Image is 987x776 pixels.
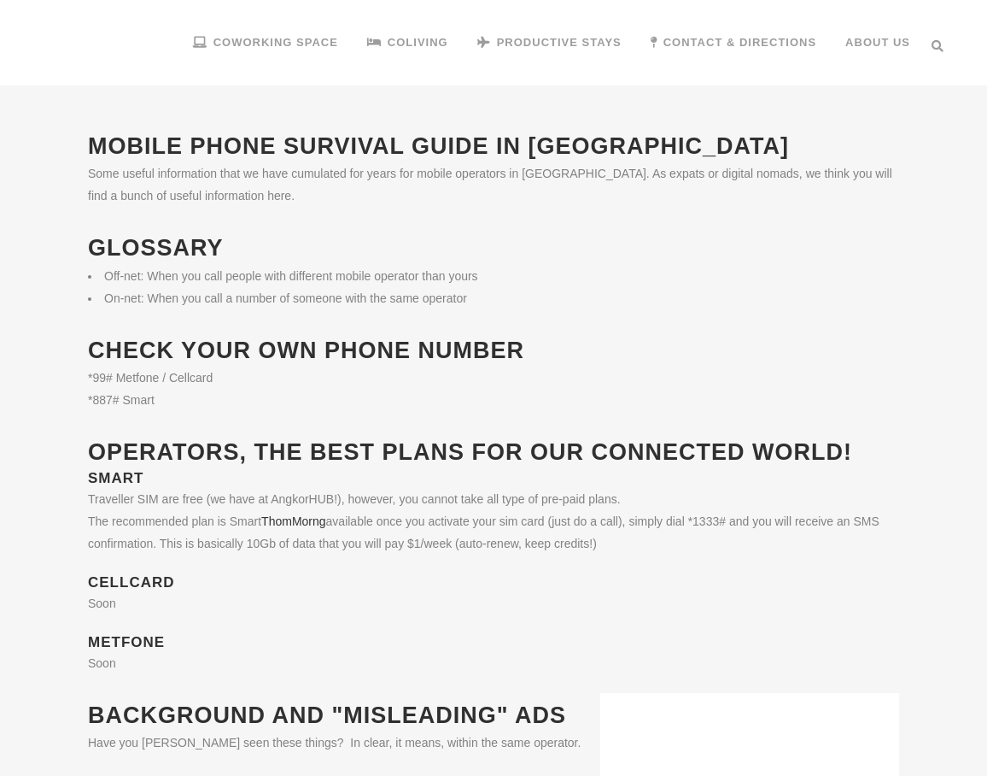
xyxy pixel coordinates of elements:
h3: SMART [88,469,899,488]
span: About us [845,36,910,49]
h2: Mobile Phone Survival Guide in [GEOGRAPHIC_DATA] [88,131,899,162]
p: Soon [88,652,899,674]
h3: METFONE [88,633,899,652]
p: Some useful information that we have cumulated for years for mobile operators in [GEOGRAPHIC_DATA... [88,162,899,207]
a: ThomMorng [261,514,325,528]
p: Soon [88,592,899,614]
span: Productive Stays [497,36,622,49]
h2: Check your own phone number [88,335,899,367]
span: Coliving [388,36,448,49]
p: Have you [PERSON_NAME] seen these things? In clear, it means, within the same operator. [88,732,899,754]
li: Off-net: When you call people with different mobile operator than yours [88,265,899,287]
p: *99# Metfone / Cellcard *887# Smart [88,367,899,411]
h3: CELLCARD [88,573,899,592]
h2: Background and "misleading" ads [88,700,899,732]
span: Coworking Space [213,36,338,49]
h2: Operators, the best plans for our connected world! [88,437,899,468]
li: On-net: When you call a number of someone with the same operator [88,287,899,309]
p: Traveller SIM are free (we have at AngkorHUB!), however, you cannot take all type of pre-paid pla... [88,488,899,555]
h2: Glossary [88,232,899,264]
span: Contact & Directions [663,36,816,49]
